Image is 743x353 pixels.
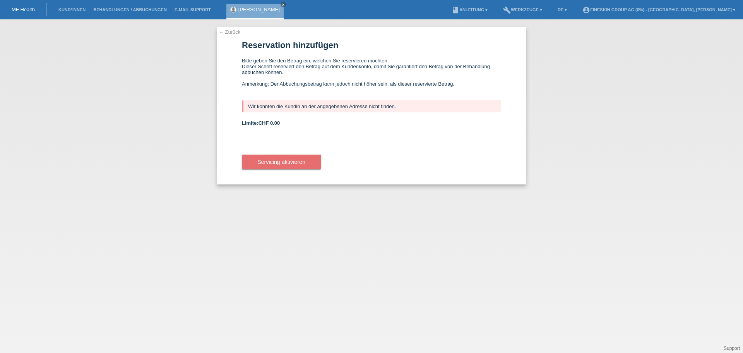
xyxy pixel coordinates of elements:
a: E-Mail Support [171,7,215,12]
a: Behandlungen / Abbuchungen [89,7,171,12]
a: Kund*innen [55,7,89,12]
div: Wir konnten die Kundin an der angegebenen Adresse nicht finden. [242,100,501,112]
a: close [281,2,286,7]
a: account_circleFineSkin Group AG (0%) - [GEOGRAPHIC_DATA], [PERSON_NAME] ▾ [579,7,739,12]
a: DE ▾ [554,7,571,12]
h1: Reservation hinzufügen [242,40,501,50]
a: buildWerkzeuge ▾ [499,7,546,12]
a: MF Health [12,7,35,12]
a: bookAnleitung ▾ [448,7,491,12]
button: Servicing aktivieren [242,155,321,169]
span: CHF 0.00 [259,120,280,126]
a: ← Zurück [219,29,240,35]
a: Support [724,346,740,351]
span: Servicing aktivieren [257,159,305,165]
i: book [452,6,459,14]
a: [PERSON_NAME] [238,7,280,12]
i: account_circle [582,6,590,14]
div: Bitte geben Sie den Betrag ein, welchen Sie reservieren möchten. Dieser Schritt reserviert den Be... [242,58,501,93]
i: build [503,6,511,14]
b: Limite: [242,120,280,126]
i: close [281,3,285,7]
